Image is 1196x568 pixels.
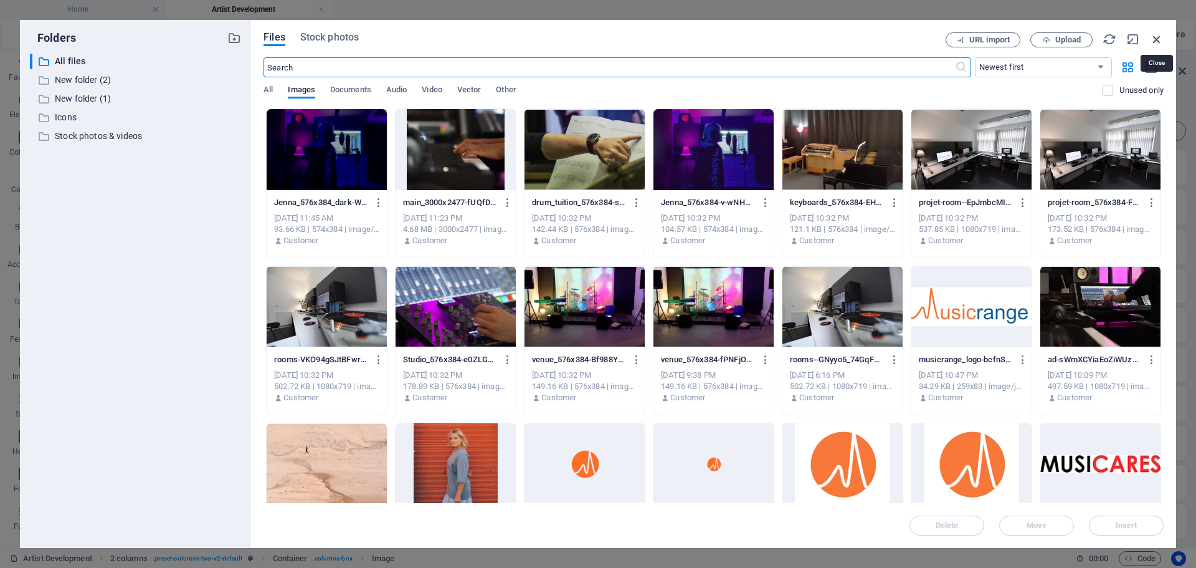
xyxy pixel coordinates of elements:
div: 537.85 KB | 1080x719 | image/jpeg [919,224,1024,235]
p: Customer [670,392,705,403]
div: New folder (1) [30,91,241,107]
p: Jenna_576x384_dark-WQKoQsqbAjNqItsJN2_AMQ.jpg [274,197,368,208]
p: Studio_576x384-e0ZLG_jB1Rb1K7vpeaFbQg.jpg [403,354,496,365]
div: [DATE] 10:32 PM [274,370,379,381]
p: main_3000x2477-fUQfDwTUOzrDk9ic8fDnaA.jpg [403,197,496,208]
div: Stock photos & videos [30,128,241,144]
div: 178.89 KB | 576x384 | image/jpeg [403,381,508,392]
div: [DATE] 10:32 PM [919,213,1024,224]
div: [DATE] 10:47 PM [919,370,1024,381]
div: [DATE] 11:45 AM [274,213,379,224]
div: 121.1 KB | 576x384 | image/jpeg [790,224,895,235]
p: Customer [1057,392,1092,403]
p: Customer [928,392,963,403]
p: Customer [541,235,576,246]
span: Other [496,82,516,100]
div: [DATE] 10:09 PM [1048,370,1153,381]
button: Upload [1030,32,1093,47]
div: [DATE] 11:23 PM [403,213,508,224]
span: All [263,82,273,100]
p: keyboards_576x384-EHPEMG-3HAuieVuWL76TGQ.jpg [790,197,883,208]
span: Upload [1055,36,1081,44]
p: All files [55,54,218,69]
p: projet-room--EpJmbcMIls4mLyftRi-vQ.JPG [919,197,1012,208]
p: Icons [55,110,218,125]
p: venue_576x384-Bf988Y8tiUI3lPTnZq3TJA.jpg [532,354,625,365]
p: Customer [283,392,318,403]
div: 149.16 KB | 576x384 | image/jpeg [661,381,766,392]
p: venue_576x384-fPNFjOrXWb6Q6Ft4_A5vxw.jpg [661,354,754,365]
div: 502.72 KB | 1080x719 | image/jpeg [790,381,895,392]
div: [DATE] 10:32 PM [532,213,637,224]
input: Search [263,57,954,77]
div: 34.29 KB | 259x83 | image/jpeg [919,381,1024,392]
i: Reload [1103,32,1116,46]
div: 497.59 KB | 1080x719 | image/jpeg [1048,381,1153,392]
p: Customer [1057,235,1092,246]
div: Icons [30,110,241,125]
div: 502.72 KB | 1080x719 | image/jpeg [274,381,379,392]
div: [DATE] 10:32 PM [790,213,895,224]
span: Stock photos [300,30,359,45]
p: Customer [799,392,834,403]
span: Files [263,30,285,45]
div: 104.57 KB | 574x384 | image/jpeg [661,224,766,235]
p: Folders [30,30,76,46]
div: ​ [30,54,32,69]
button: URL import [946,32,1020,47]
p: Jenna_576x384-v-wNH8mv-aItZ4vGDKQ_MA.jpg [661,197,754,208]
div: 142.44 KB | 576x384 | image/jpeg [532,224,637,235]
p: New folder (2) [55,73,218,87]
p: Customer [541,392,576,403]
p: Customer [670,235,705,246]
span: Audio [386,82,407,100]
span: Images [288,82,315,100]
p: Customer [412,235,447,246]
p: drum_tuition_576x384-sNyPdkChZAXV1ySlSsOJpg.jpg [532,197,625,208]
i: Minimize [1126,32,1140,46]
div: [DATE] 10:32 PM [1048,213,1153,224]
p: musicrange_logo-bcfnSMimapzPnLzYzLajyg.jpg [919,354,1012,365]
span: Vector [457,82,482,100]
div: [DATE] 10:32 PM [661,213,766,224]
div: [DATE] 6:16 PM [790,370,895,381]
p: projet-room_576x384-FzaqqEIrLuU1UvxK7071oQ.jpg [1048,197,1141,208]
p: Stock photos & videos [55,129,218,143]
div: [DATE] 9:38 PM [661,370,766,381]
p: rooms--GNyyo5_74GqFEaCdGV80g.JPG [790,354,883,365]
i: Create new folder [227,31,241,45]
div: 173.52 KB | 576x384 | image/jpeg [1048,224,1153,235]
div: 4.68 MB | 3000x2477 | image/jpeg [403,224,508,235]
p: New folder (1) [55,92,218,106]
div: 149.16 KB | 576x384 | image/jpeg [532,381,637,392]
p: rooms-VKO94gSJtBFwr8OvP36syg.JPG [274,354,368,365]
div: [DATE] 10:32 PM [532,370,637,381]
span: Documents [330,82,371,100]
p: Customer [928,235,963,246]
p: ad-sWmXCYiaEoZiWUzx0bEYkw.jpg [1048,354,1141,365]
div: 93.66 KB | 574x384 | image/jpeg [274,224,379,235]
p: Customer [412,392,447,403]
span: URL import [969,36,1010,44]
p: Displays only files that are not in use on the website. Files added during this session can still... [1119,85,1164,96]
p: Customer [283,235,318,246]
span: Video [422,82,442,100]
div: New folder (2) [30,72,241,88]
p: Customer [799,235,834,246]
div: [DATE] 10:32 PM [403,370,508,381]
